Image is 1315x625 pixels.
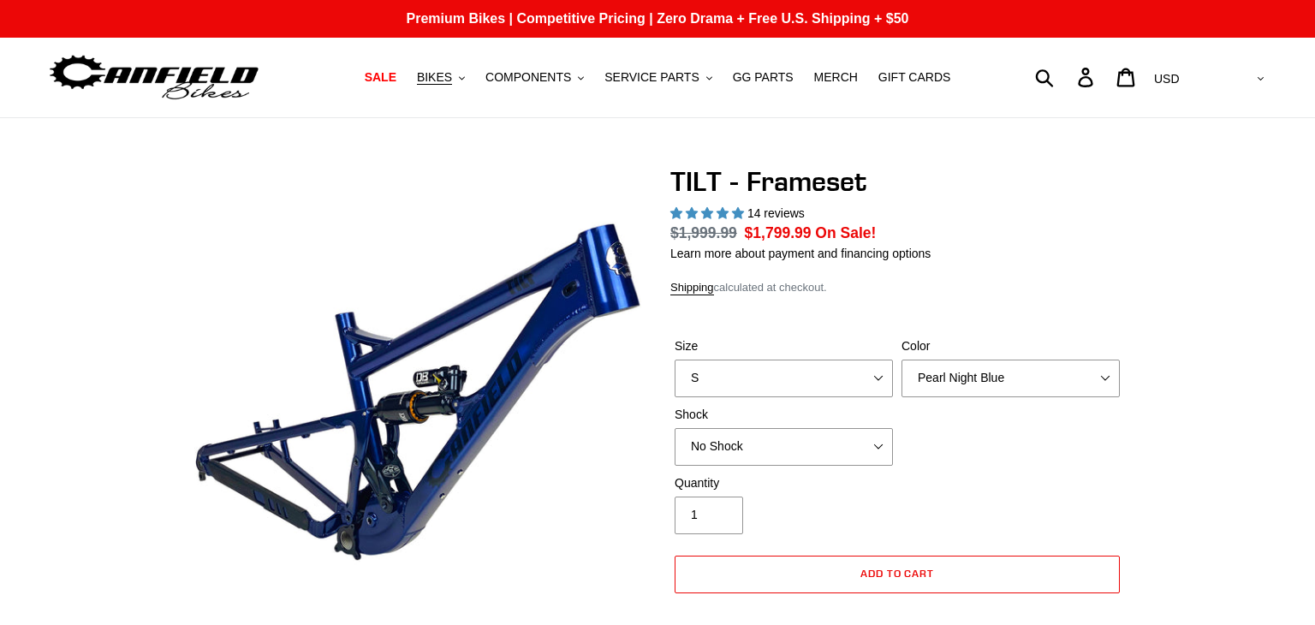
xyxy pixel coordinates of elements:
input: Search [1044,58,1088,96]
a: Shipping [670,281,714,295]
a: Learn more about payment and financing options [670,247,931,260]
label: Shock [675,406,893,424]
span: $1,799.99 [745,224,812,241]
span: Add to cart [860,567,935,580]
a: MERCH [806,66,866,89]
span: 5.00 stars [670,206,747,220]
label: Quantity [675,474,893,492]
s: $1,999.99 [670,224,737,241]
span: 14 reviews [747,206,805,220]
a: GG PARTS [724,66,802,89]
span: MERCH [814,70,858,85]
button: COMPONENTS [477,66,592,89]
button: SERVICE PARTS [596,66,720,89]
label: Size [675,337,893,355]
label: Color [901,337,1120,355]
a: GIFT CARDS [870,66,960,89]
h1: TILT - Frameset [670,165,1124,198]
button: BIKES [408,66,473,89]
span: GG PARTS [733,70,794,85]
span: SERVICE PARTS [604,70,699,85]
span: BIKES [417,70,452,85]
span: SALE [365,70,396,85]
button: Add to cart [675,556,1120,593]
img: Canfield Bikes [47,51,261,104]
span: COMPONENTS [485,70,571,85]
span: GIFT CARDS [878,70,951,85]
span: On Sale! [815,222,876,244]
a: SALE [356,66,405,89]
div: calculated at checkout. [670,279,1124,296]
